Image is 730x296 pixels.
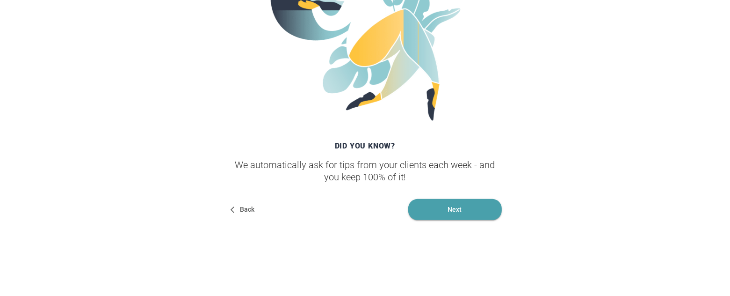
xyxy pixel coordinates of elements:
button: Next [408,199,502,220]
div: We automatically ask for tips from your clients each week - and you keep 100% of it! [225,159,506,183]
button: Back [229,199,259,220]
div: Did you know? [225,136,506,155]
